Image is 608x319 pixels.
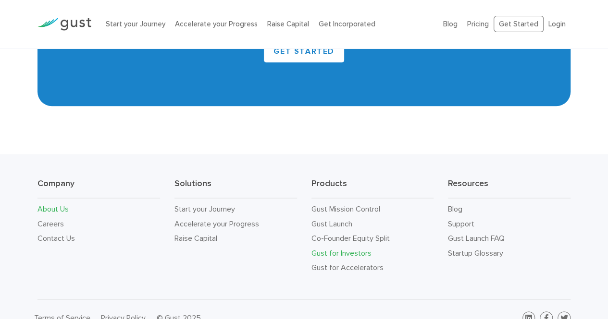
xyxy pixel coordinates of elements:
[174,234,217,243] a: Raise Capital
[267,20,309,28] a: Raise Capital
[37,219,64,228] a: Careers
[311,178,434,198] h3: Products
[311,219,352,228] a: Gust Launch
[443,20,458,28] a: Blog
[37,178,160,198] h3: Company
[448,248,503,258] a: Startup Glossary
[319,20,375,28] a: Get Incorporated
[448,204,462,213] a: Blog
[467,20,489,28] a: Pricing
[448,219,474,228] a: Support
[311,234,390,243] a: Co-Founder Equity Split
[448,178,571,198] h3: Resources
[311,204,380,213] a: Gust Mission Control
[174,204,235,213] a: Start your Journey
[174,178,297,198] h3: Solutions
[494,16,544,33] a: Get Started
[263,40,345,63] a: GET STARTED
[37,204,69,213] a: About Us
[174,219,259,228] a: Accelerate your Progress
[548,20,566,28] a: Login
[311,263,384,272] a: Gust for Accelerators
[175,20,258,28] a: Accelerate your Progress
[37,18,91,31] img: Gust Logo
[448,234,505,243] a: Gust Launch FAQ
[106,20,165,28] a: Start your Journey
[37,234,75,243] a: Contact Us
[311,248,372,258] a: Gust for Investors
